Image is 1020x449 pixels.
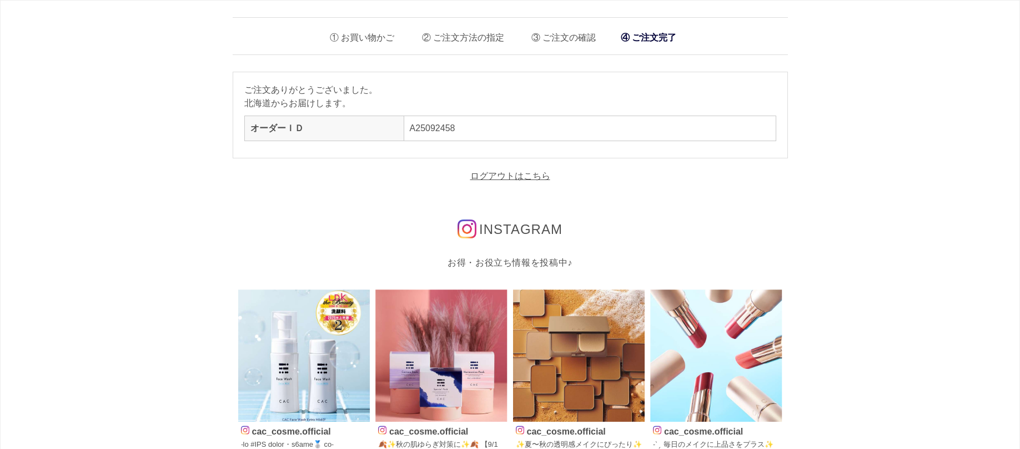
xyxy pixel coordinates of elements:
[375,290,508,422] img: Photo by cac_cosme.official
[650,290,782,422] img: Photo by cac_cosme.official
[513,290,645,422] img: Photo by cac_cosme.official
[448,258,572,267] span: お得・お役立ち情報を投稿中♪
[653,425,780,436] p: cac_cosme.official
[321,23,394,46] li: お買い物かご
[516,425,642,436] p: cac_cosme.official
[479,222,562,237] span: INSTAGRAM
[244,83,776,110] p: ご注文ありがとうございました。 北海道からお届けします。
[615,26,682,49] li: ご注文完了
[410,123,455,133] a: A25092458
[458,219,476,238] img: インスタグラムのロゴ
[414,23,504,46] li: ご注文方法の指定
[523,23,596,46] li: ご注文の確認
[238,290,370,422] img: Photo by cac_cosme.official
[244,116,404,141] th: オーダーＩＤ
[378,425,505,436] p: cac_cosme.official
[241,425,368,436] p: cac_cosme.official
[470,171,550,181] a: ログアウトはこちら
